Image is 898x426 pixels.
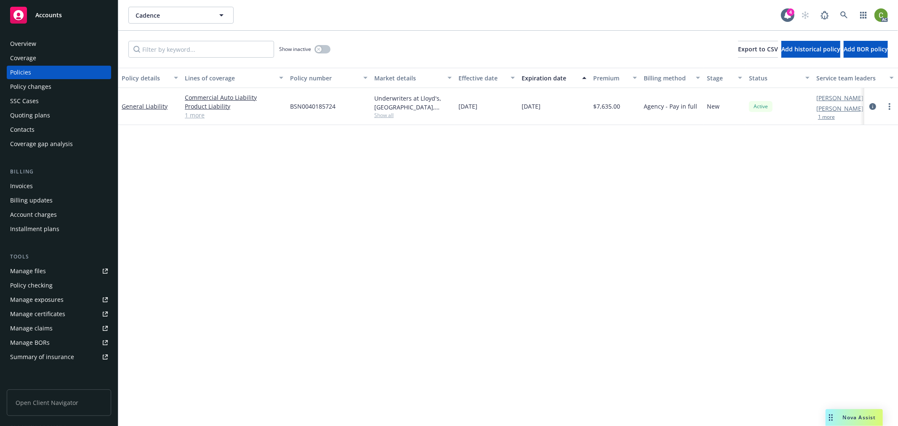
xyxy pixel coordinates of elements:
[787,8,794,16] div: 4
[826,409,883,426] button: Nova Assist
[371,68,455,88] button: Market details
[10,123,35,136] div: Contacts
[749,74,800,83] div: Status
[752,103,769,110] span: Active
[644,102,697,111] span: Agency - Pay in full
[7,253,111,261] div: Tools
[816,104,863,113] a: [PERSON_NAME]
[813,68,897,88] button: Service team leaders
[703,68,746,88] button: Stage
[522,74,577,83] div: Expiration date
[374,74,442,83] div: Market details
[10,80,51,93] div: Policy changes
[816,93,863,102] a: [PERSON_NAME]
[122,102,168,110] a: General Liability
[7,137,111,151] a: Coverage gap analysis
[35,12,62,19] span: Accounts
[843,414,876,421] span: Nova Assist
[7,109,111,122] a: Quoting plans
[593,102,620,111] span: $7,635.00
[836,7,853,24] a: Search
[707,102,719,111] span: New
[738,45,778,53] span: Export to CSV
[7,293,111,306] a: Manage exposures
[868,101,878,112] a: circleInformation
[458,74,506,83] div: Effective date
[818,114,835,120] button: 1 more
[746,68,813,88] button: Status
[185,93,283,102] a: Commercial Auto Liability
[455,68,518,88] button: Effective date
[7,66,111,79] a: Policies
[10,350,74,364] div: Summary of insurance
[10,208,57,221] div: Account charges
[185,74,274,83] div: Lines of coverage
[640,68,703,88] button: Billing method
[7,264,111,278] a: Manage files
[781,45,840,53] span: Add historical policy
[7,381,111,389] div: Analytics hub
[7,222,111,236] a: Installment plans
[738,41,778,58] button: Export to CSV
[10,279,53,292] div: Policy checking
[7,94,111,108] a: SSC Cases
[7,350,111,364] a: Summary of insurance
[136,11,208,20] span: Cadence
[118,68,181,88] button: Policy details
[522,102,541,111] span: [DATE]
[10,51,36,65] div: Coverage
[10,137,73,151] div: Coverage gap analysis
[7,51,111,65] a: Coverage
[826,409,836,426] div: Drag to move
[593,74,628,83] div: Premium
[185,102,283,111] a: Product Liability
[10,66,31,79] div: Policies
[10,322,53,335] div: Manage claims
[7,194,111,207] a: Billing updates
[10,194,53,207] div: Billing updates
[374,94,452,112] div: Underwriters at Lloyd's, [GEOGRAPHIC_DATA], [PERSON_NAME] of London, CRC Group
[7,3,111,27] a: Accounts
[10,109,50,122] div: Quoting plans
[287,68,371,88] button: Policy number
[781,41,840,58] button: Add historical policy
[10,179,33,193] div: Invoices
[10,37,36,51] div: Overview
[7,179,111,193] a: Invoices
[816,74,885,83] div: Service team leaders
[7,279,111,292] a: Policy checking
[816,7,833,24] a: Report a Bug
[844,45,888,53] span: Add BOR policy
[290,102,336,111] span: BSN0040185724
[874,8,888,22] img: photo
[844,41,888,58] button: Add BOR policy
[458,102,477,111] span: [DATE]
[644,74,691,83] div: Billing method
[518,68,590,88] button: Expiration date
[185,111,283,120] a: 1 more
[10,94,39,108] div: SSC Cases
[10,264,46,278] div: Manage files
[797,7,814,24] a: Start snowing
[7,307,111,321] a: Manage certificates
[128,41,274,58] input: Filter by keyword...
[128,7,234,24] button: Cadence
[707,74,733,83] div: Stage
[181,68,287,88] button: Lines of coverage
[7,123,111,136] a: Contacts
[122,74,169,83] div: Policy details
[7,168,111,176] div: Billing
[279,45,311,53] span: Show inactive
[7,208,111,221] a: Account charges
[7,80,111,93] a: Policy changes
[855,7,872,24] a: Switch app
[10,336,50,349] div: Manage BORs
[7,322,111,335] a: Manage claims
[885,101,895,112] a: more
[374,112,452,119] span: Show all
[590,68,640,88] button: Premium
[10,293,64,306] div: Manage exposures
[10,307,65,321] div: Manage certificates
[290,74,358,83] div: Policy number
